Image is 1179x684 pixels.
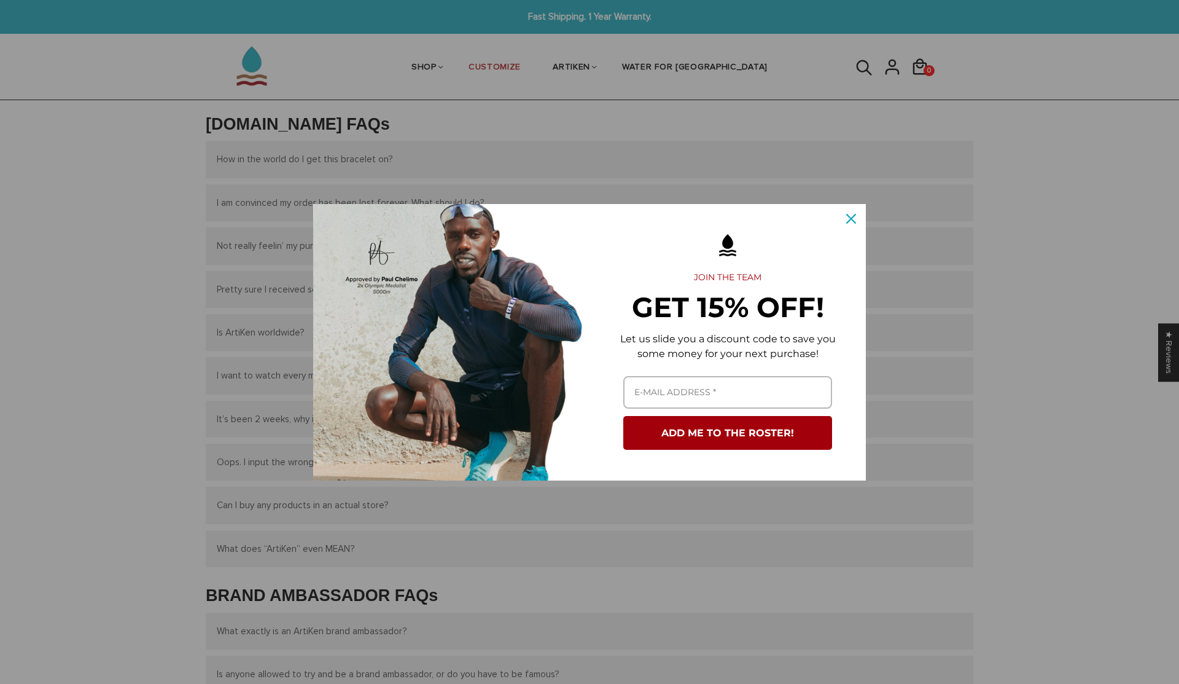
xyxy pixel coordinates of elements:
[609,272,846,283] h2: JOIN THE TEAM
[632,290,824,324] strong: GET 15% OFF!
[836,204,866,234] button: Close
[623,376,832,409] input: Email field
[623,416,832,450] button: ADD ME TO THE ROSTER!
[846,214,856,224] svg: close icon
[609,332,846,361] p: Let us slide you a discount code to save you some money for your next purchase!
